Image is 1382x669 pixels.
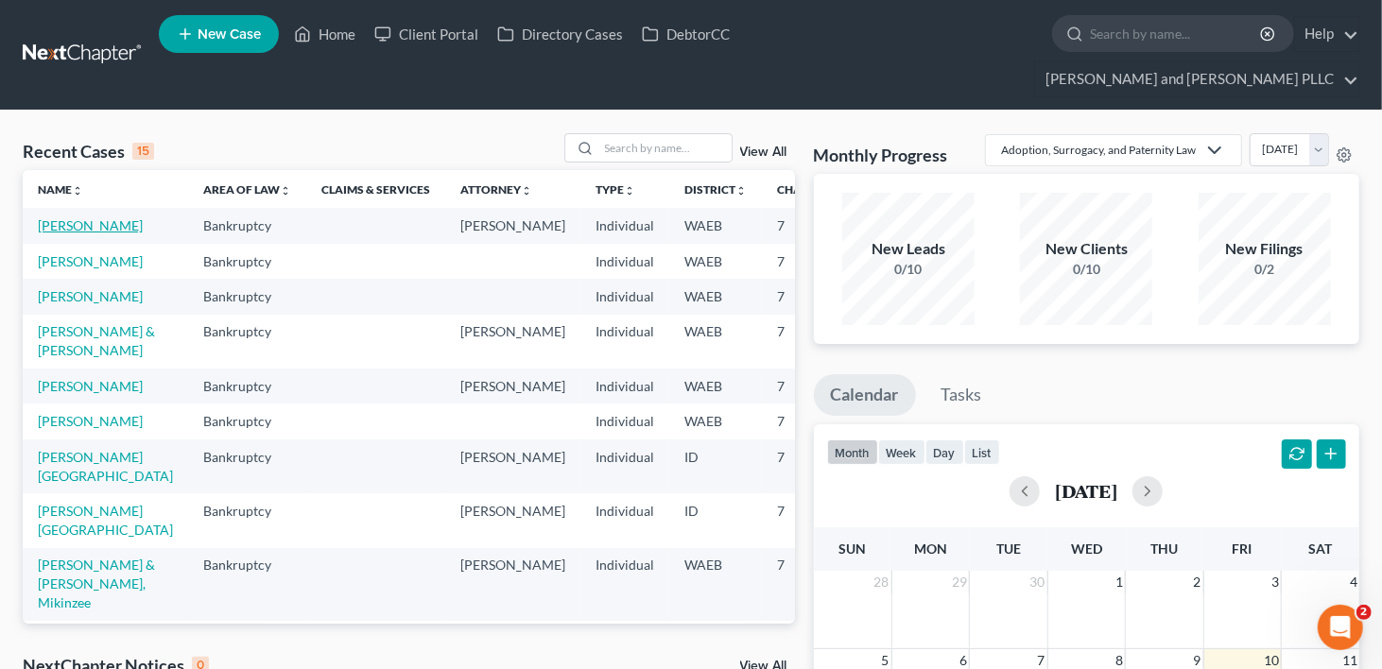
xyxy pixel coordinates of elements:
span: 29 [950,571,969,593]
td: WAEB [669,244,762,279]
td: Bankruptcy [188,439,306,493]
span: Thu [1150,540,1178,557]
td: WAEB [669,279,762,314]
span: 1 [1114,571,1125,593]
a: [PERSON_NAME] [38,217,143,233]
a: [PERSON_NAME][GEOGRAPHIC_DATA] [38,449,173,484]
td: Bankruptcy [188,279,306,314]
td: ID [669,439,762,493]
a: Calendar [814,374,916,416]
span: 4 [1348,571,1359,593]
td: 7 [762,369,856,403]
td: 7 [762,315,856,369]
td: 7 [762,208,856,243]
td: 7 [762,403,856,438]
div: 0/10 [1020,260,1152,279]
div: 15 [132,143,154,160]
iframe: Intercom live chat [1318,605,1363,650]
span: Sat [1308,540,1332,557]
td: [PERSON_NAME] [445,369,580,403]
a: Districtunfold_more [684,182,747,197]
td: Individual [580,493,669,547]
td: WAEB [669,621,762,656]
a: [PERSON_NAME] [38,288,143,304]
td: ID [669,493,762,547]
a: [PERSON_NAME] & [PERSON_NAME] [38,323,155,358]
td: Bankruptcy [188,493,306,547]
td: [PERSON_NAME] [445,493,580,547]
a: Nameunfold_more [38,182,83,197]
a: [PERSON_NAME] [38,378,143,394]
td: Individual [580,621,669,656]
i: unfold_more [624,185,635,197]
button: month [827,439,878,465]
span: Tue [996,540,1021,557]
span: 2 [1356,605,1372,620]
i: unfold_more [72,185,83,197]
div: New Filings [1199,238,1331,260]
a: Chapterunfold_more [777,182,841,197]
h2: [DATE] [1055,481,1117,501]
td: 7 [762,244,856,279]
td: [PERSON_NAME] [445,208,580,243]
span: Mon [914,540,947,557]
i: unfold_more [735,185,747,197]
a: [PERSON_NAME] and [PERSON_NAME] PLLC [1036,62,1358,96]
button: week [878,439,925,465]
div: Recent Cases [23,140,154,163]
th: Claims & Services [306,170,445,208]
td: 7 [762,279,856,314]
td: WAEB [669,369,762,403]
span: Sun [838,540,866,557]
a: Area of Lawunfold_more [203,182,291,197]
a: Typeunfold_more [596,182,635,197]
a: Help [1295,17,1358,51]
a: Tasks [924,374,999,416]
span: 28 [872,571,891,593]
td: Bankruptcy [188,621,306,656]
span: Wed [1071,540,1102,557]
td: Bankruptcy [188,315,306,369]
td: [PERSON_NAME] [445,439,580,493]
div: Adoption, Surrogacy, and Paternity Law [1001,142,1196,158]
td: WAEB [669,315,762,369]
span: Fri [1233,540,1252,557]
td: [PERSON_NAME] [445,548,580,621]
span: 3 [1270,571,1281,593]
td: 7 [762,493,856,547]
button: list [964,439,1000,465]
td: Bankruptcy [188,403,306,438]
td: Individual [580,315,669,369]
div: 0/2 [1199,260,1331,279]
td: 7 [762,548,856,621]
span: New Case [198,27,261,42]
span: 2 [1192,571,1203,593]
td: WAEB [669,403,762,438]
td: Individual [580,548,669,621]
td: Individual [580,403,669,438]
td: [PERSON_NAME] [445,315,580,369]
td: Bankruptcy [188,369,306,403]
span: 30 [1028,571,1047,593]
td: Individual [580,279,669,314]
a: [PERSON_NAME] [38,253,143,269]
input: Search by name... [599,134,732,162]
button: day [925,439,964,465]
a: Attorneyunfold_more [460,182,532,197]
div: New Leads [842,238,975,260]
a: View All [740,146,787,159]
td: Bankruptcy [188,548,306,621]
a: Client Portal [365,17,488,51]
div: 0/10 [842,260,975,279]
i: unfold_more [521,185,532,197]
td: Bankruptcy [188,244,306,279]
td: Individual [580,439,669,493]
a: DebtorCC [632,17,739,51]
a: Home [285,17,365,51]
a: [PERSON_NAME][GEOGRAPHIC_DATA] [38,503,173,538]
td: 7 [762,621,856,656]
a: [PERSON_NAME] [38,413,143,429]
td: Individual [580,244,669,279]
td: Bankruptcy [188,208,306,243]
i: unfold_more [280,185,291,197]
